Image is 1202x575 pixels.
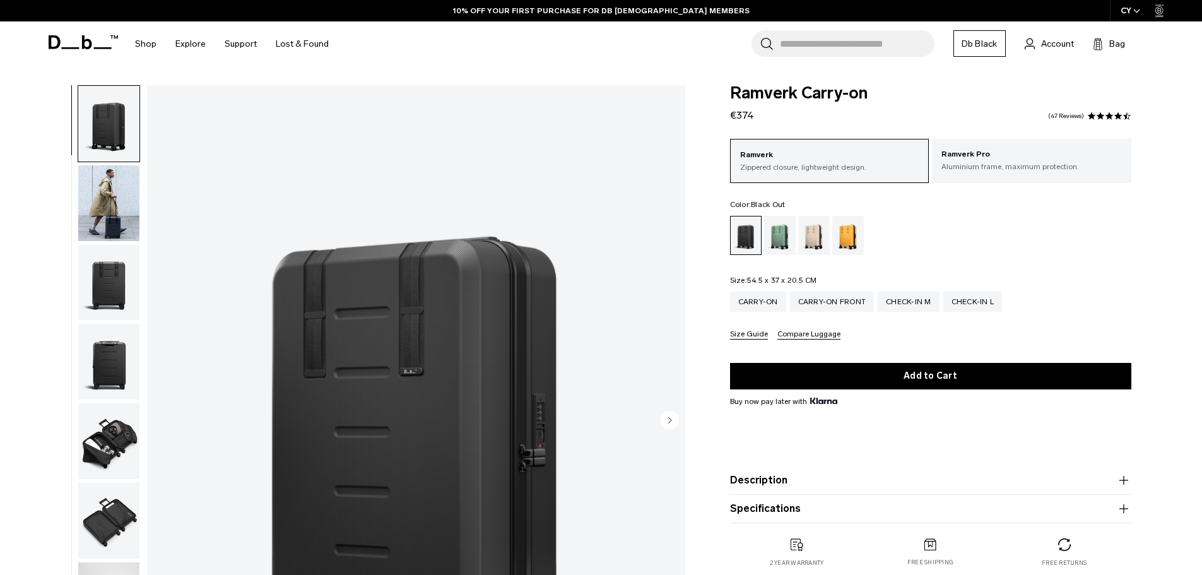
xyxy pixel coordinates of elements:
[790,292,875,312] a: Carry-on Front
[730,363,1131,389] button: Add to Cart
[225,21,257,66] a: Support
[78,482,140,559] button: Ramverk Carry-on Black Out
[953,30,1006,57] a: Db Black
[1025,36,1074,51] a: Account
[777,330,840,340] button: Compare Luggage
[730,330,768,340] button: Size Guide
[907,558,953,567] p: Free shipping
[740,149,919,162] p: Ramverk
[770,559,824,567] p: 2 year warranty
[126,21,338,66] nav: Main Navigation
[135,21,156,66] a: Shop
[78,323,140,400] button: Ramverk Carry-on Black Out
[78,165,140,242] button: Ramverk Carry-on Black Out
[78,244,140,321] button: Ramverk Carry-on Black Out
[78,245,139,321] img: Ramverk Carry-on Black Out
[175,21,206,66] a: Explore
[78,165,139,241] img: Ramverk Carry-on Black Out
[1109,37,1125,50] span: Bag
[730,201,786,208] legend: Color:
[78,403,139,479] img: Ramverk Carry-on Black Out
[764,216,796,255] a: Green Ray
[730,216,762,255] a: Black Out
[1041,37,1074,50] span: Account
[78,324,139,400] img: Ramverk Carry-on Black Out
[730,276,817,284] legend: Size:
[932,139,1131,182] a: Ramverk Pro Aluminium frame, maximum protection.
[730,396,837,407] span: Buy now pay later with
[941,148,1122,161] p: Ramverk Pro
[660,410,679,432] button: Next slide
[276,21,329,66] a: Lost & Found
[453,5,750,16] a: 10% OFF YOUR FIRST PURCHASE FOR DB [DEMOGRAPHIC_DATA] MEMBERS
[747,276,817,285] span: 54.5 x 37 x 20.5 CM
[832,216,864,255] a: Parhelion Orange
[810,398,837,404] img: {"height" => 20, "alt" => "Klarna"}
[78,403,140,480] button: Ramverk Carry-on Black Out
[730,85,1131,102] span: Ramverk Carry-on
[1042,559,1087,567] p: Free returns
[78,85,140,162] button: Ramverk Carry-on Black Out
[798,216,830,255] a: Fogbow Beige
[1093,36,1125,51] button: Bag
[943,292,1003,312] a: Check-in L
[751,200,785,209] span: Black Out
[941,161,1122,172] p: Aluminium frame, maximum protection.
[730,292,786,312] a: Carry-on
[730,501,1131,516] button: Specifications
[78,483,139,559] img: Ramverk Carry-on Black Out
[730,109,753,121] span: €374
[78,86,139,162] img: Ramverk Carry-on Black Out
[878,292,940,312] a: Check-in M
[730,473,1131,488] button: Description
[740,162,919,173] p: Zippered closure, lightweight design.
[1048,113,1084,119] a: 47 reviews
